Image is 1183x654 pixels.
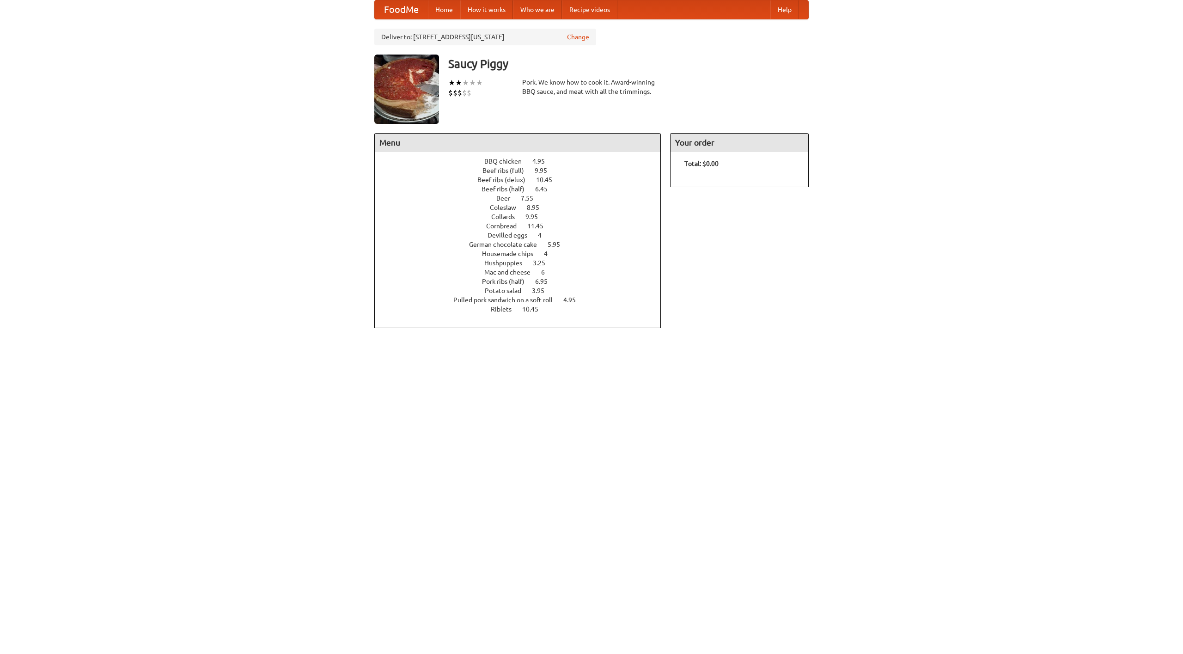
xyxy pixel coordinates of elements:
a: Beef ribs (full) 9.95 [482,167,564,174]
li: ★ [462,78,469,88]
span: 5.95 [548,241,569,248]
span: Collards [491,213,524,220]
li: $ [448,88,453,98]
h4: Your order [671,134,808,152]
span: Devilled eggs [488,232,537,239]
a: Mac and cheese 6 [484,269,562,276]
span: 6 [541,269,554,276]
a: Help [770,0,799,19]
li: $ [453,88,457,98]
h4: Menu [375,134,660,152]
h3: Saucy Piggy [448,55,809,73]
li: ★ [469,78,476,88]
span: 3.25 [533,259,555,267]
span: Beef ribs (half) [482,185,534,193]
a: Collards 9.95 [491,213,555,220]
span: Riblets [491,306,521,313]
b: Total: $0.00 [684,160,719,167]
li: ★ [455,78,462,88]
span: 9.95 [535,167,556,174]
a: Beer 7.55 [496,195,550,202]
span: 3.95 [532,287,554,294]
span: Pork ribs (half) [482,278,534,285]
a: German chocolate cake 5.95 [469,241,577,248]
a: Hushpuppies 3.25 [484,259,562,267]
span: 4 [544,250,557,257]
span: 6.95 [535,278,557,285]
span: 10.45 [522,306,548,313]
span: Mac and cheese [484,269,540,276]
span: Housemade chips [482,250,543,257]
li: $ [467,88,471,98]
div: Deliver to: [STREET_ADDRESS][US_STATE] [374,29,596,45]
a: Coleslaw 8.95 [490,204,556,211]
div: Pork. We know how to cook it. Award-winning BBQ sauce, and meat with all the trimmings. [522,78,661,96]
span: Coleslaw [490,204,525,211]
a: BBQ chicken 4.95 [484,158,562,165]
img: angular.jpg [374,55,439,124]
a: Riblets 10.45 [491,306,555,313]
a: Recipe videos [562,0,617,19]
a: Pulled pork sandwich on a soft roll 4.95 [453,296,593,304]
span: Beef ribs (full) [482,167,533,174]
a: Beef ribs (delux) 10.45 [477,176,569,183]
li: ★ [448,78,455,88]
a: FoodMe [375,0,428,19]
a: Change [567,32,589,42]
span: 6.45 [535,185,557,193]
a: How it works [460,0,513,19]
span: 7.55 [521,195,543,202]
span: 4 [538,232,551,239]
span: 4.95 [563,296,585,304]
a: Who we are [513,0,562,19]
span: Hushpuppies [484,259,531,267]
span: Beer [496,195,519,202]
span: 9.95 [525,213,547,220]
li: $ [457,88,462,98]
a: Devilled eggs 4 [488,232,559,239]
li: ★ [476,78,483,88]
li: $ [462,88,467,98]
a: Pork ribs (half) 6.95 [482,278,565,285]
span: Beef ribs (delux) [477,176,535,183]
a: Cornbread 11.45 [486,222,561,230]
span: 10.45 [536,176,561,183]
span: 4.95 [532,158,554,165]
span: Potato salad [485,287,531,294]
span: German chocolate cake [469,241,546,248]
a: Home [428,0,460,19]
span: Cornbread [486,222,526,230]
span: 8.95 [527,204,549,211]
a: Potato salad 3.95 [485,287,561,294]
span: BBQ chicken [484,158,531,165]
a: Beef ribs (half) 6.45 [482,185,565,193]
span: Pulled pork sandwich on a soft roll [453,296,562,304]
a: Housemade chips 4 [482,250,565,257]
span: 11.45 [527,222,553,230]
